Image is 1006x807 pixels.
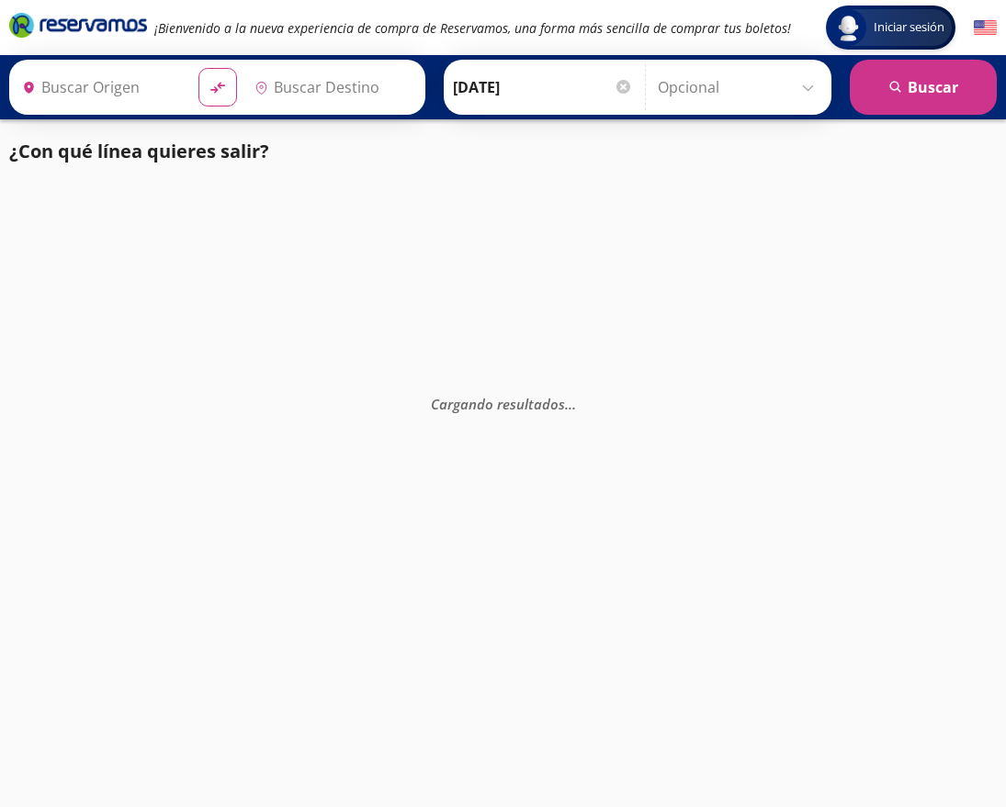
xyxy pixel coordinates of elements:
[974,17,997,39] button: English
[9,11,147,39] i: Brand Logo
[154,19,791,37] em: ¡Bienvenido a la nueva experiencia de compra de Reservamos, una forma más sencilla de comprar tus...
[15,64,184,110] input: Buscar Origen
[658,64,822,110] input: Opcional
[9,11,147,44] a: Brand Logo
[453,64,633,110] input: Elegir Fecha
[247,64,416,110] input: Buscar Destino
[569,394,572,412] span: .
[565,394,569,412] span: .
[572,394,576,412] span: .
[9,138,269,165] p: ¿Con qué línea quieres salir?
[850,60,997,115] button: Buscar
[431,394,576,412] em: Cargando resultados
[866,18,952,37] span: Iniciar sesión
